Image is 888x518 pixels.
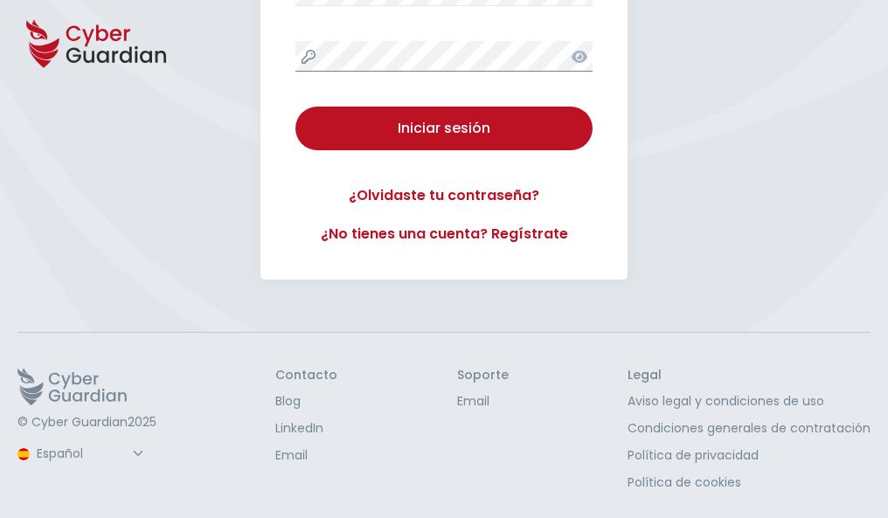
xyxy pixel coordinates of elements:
[275,419,337,438] a: LinkedIn
[275,368,337,383] h3: Contacto
[295,224,593,245] a: ¿No tienes una cuenta? Regístrate
[17,415,156,431] p: © Cyber Guardian 2025
[457,368,509,383] h3: Soporte
[628,419,871,438] a: Condiciones generales de contratación
[628,473,871,492] a: Política de cookies
[309,118,579,139] div: Iniciar sesión
[295,185,593,206] a: ¿Olvidaste tu contraseña?
[295,107,593,150] button: Iniciar sesión
[275,392,337,411] a: Blog
[275,446,337,465] a: Email
[457,392,509,411] a: Email
[628,392,871,411] a: Aviso legal y condiciones de uso
[628,446,871,465] a: Política de privacidad
[628,368,871,383] h3: Legal
[17,448,30,460] img: region-logo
